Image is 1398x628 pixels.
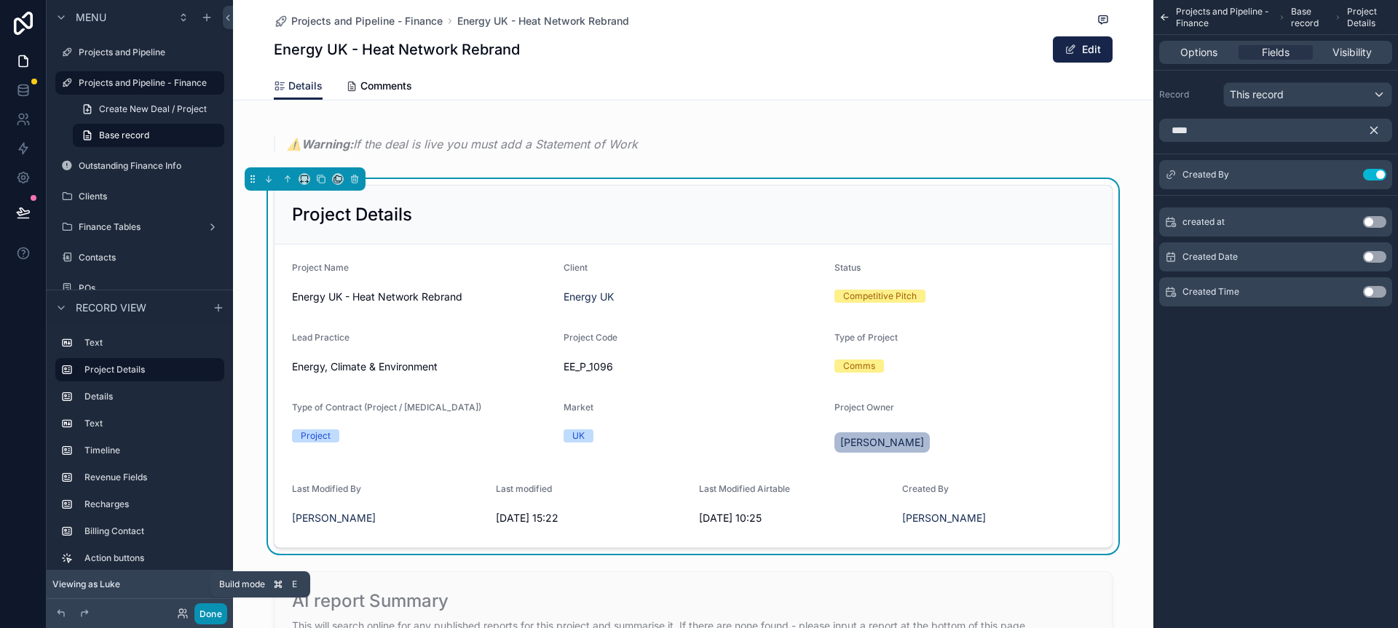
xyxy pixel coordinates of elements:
[1180,45,1217,60] span: Options
[274,73,323,100] a: Details
[1262,45,1290,60] span: Fields
[564,262,588,273] span: Client
[360,79,412,93] span: Comments
[79,47,221,58] label: Projects and Pipeline
[55,215,224,239] a: Finance Tables
[291,14,443,28] span: Projects and Pipeline - Finance
[292,290,552,304] span: Energy UK - Heat Network Rebrand
[99,130,149,141] span: Base record
[840,435,924,450] span: [PERSON_NAME]
[301,429,331,442] div: Project
[76,10,106,25] span: Menu
[572,429,585,442] div: UK
[1053,36,1113,63] button: Edit
[55,154,224,178] a: Outstanding Finance Info
[274,39,520,60] h1: Energy UK - Heat Network Rebrand
[1182,286,1239,298] span: Created Time
[699,511,890,525] span: [DATE] 10:25
[84,337,218,349] label: Text
[292,203,412,226] h2: Project Details
[1159,89,1217,100] label: Record
[84,418,218,429] label: Text
[496,483,552,494] span: Last modified
[76,300,146,314] span: Record view
[55,185,224,208] a: Clients
[902,511,986,525] a: [PERSON_NAME]
[292,511,376,525] a: [PERSON_NAME]
[292,262,349,273] span: Project Name
[292,402,481,413] span: Type of Contract (Project / [MEDICAL_DATA])
[55,71,224,95] a: Projects and Pipeline - Finance
[834,332,898,343] span: Type of Project
[84,364,213,375] label: Project Details
[84,525,218,537] label: Billing Contact
[834,432,930,453] a: [PERSON_NAME]
[834,402,894,413] span: Project Owner
[292,359,438,374] span: Energy, Climate & Environment
[84,472,218,483] label: Revenue Fields
[1347,6,1392,29] span: Project Details
[1176,6,1272,29] span: Projects and Pipeline - Finance
[292,332,349,343] span: Lead Practice
[55,246,224,269] a: Contacts
[84,445,218,456] label: Timeline
[1332,45,1372,60] span: Visibility
[699,483,790,494] span: Last Modified Airtable
[274,14,443,28] a: Projects and Pipeline - Finance
[52,579,120,590] span: Viewing as Luke
[47,325,233,576] div: scrollable content
[55,41,224,64] a: Projects and Pipeline
[73,124,224,147] a: Base record
[843,290,917,303] div: Competitive Pitch
[1230,87,1284,102] span: This record
[564,359,824,374] span: EE_P_1096
[79,221,201,233] label: Finance Tables
[219,579,265,590] span: Build mode
[288,579,300,590] span: E
[496,511,688,525] span: [DATE] 15:22
[346,73,412,102] a: Comments
[902,483,949,494] span: Created By
[843,359,875,373] div: Comms
[564,290,614,304] a: Energy UK
[292,483,361,494] span: Last Modified By
[99,103,207,115] span: Create New Deal / Project
[73,98,224,121] a: Create New Deal / Project
[834,262,861,273] span: Status
[55,277,224,300] a: POs
[79,252,221,263] label: Contacts
[564,402,593,413] span: Market
[1182,251,1238,263] span: Created Date
[194,603,227,624] button: Done
[84,498,218,510] label: Recharges
[79,282,221,294] label: POs
[457,14,629,28] a: Energy UK - Heat Network Rebrand
[84,391,218,402] label: Details
[1291,6,1329,29] span: Base record
[288,79,323,93] span: Details
[79,160,221,172] label: Outstanding Finance Info
[1223,82,1392,107] button: This record
[1182,169,1229,180] span: Created By
[79,191,221,202] label: Clients
[564,332,617,343] span: Project Code
[1182,216,1225,228] span: created at
[84,552,218,564] label: Action buttons
[79,77,216,89] label: Projects and Pipeline - Finance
